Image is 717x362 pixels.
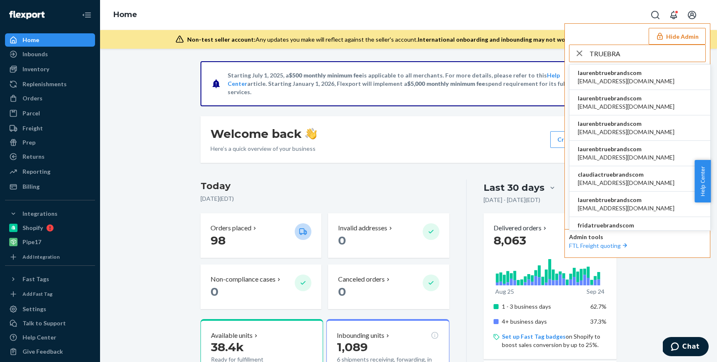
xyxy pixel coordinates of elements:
h3: Today [201,180,449,193]
iframe: Opens a widget where you can chat to one of our agents [663,337,709,358]
p: Invalid addresses [338,223,387,233]
a: Add Fast Tag [5,289,95,299]
div: Settings [23,305,46,313]
button: Fast Tags [5,272,95,286]
a: Shopify [5,221,95,235]
span: [EMAIL_ADDRESS][DOMAIN_NAME] [578,179,674,187]
button: Open account menu [684,7,700,23]
p: Aug 25 [495,287,514,296]
p: Available units [211,331,253,340]
a: Inventory [5,62,95,76]
div: Fast Tags [23,275,49,283]
div: Give Feedback [23,347,63,356]
a: Home [113,10,137,19]
p: Orders placed [211,223,251,233]
span: [EMAIL_ADDRESS][DOMAIN_NAME] [578,128,674,136]
div: Talk to Support [23,319,66,327]
p: [DATE] - [DATE] ( EDT ) [484,196,540,204]
div: Add Integration [23,253,60,260]
span: laurenbtruebrandscom [578,94,674,102]
a: Help Center [5,331,95,344]
button: Give Feedback [5,345,95,358]
button: Hide Admin [649,28,706,45]
a: Orders [5,92,95,105]
div: Home [23,36,39,44]
a: Returns [5,150,95,163]
span: 1,089 [337,340,368,354]
a: Set up Fast Tag badges [502,333,566,340]
button: Non-compliance cases 0 [201,265,321,309]
p: Here’s a quick overview of your business [211,145,317,153]
span: International onboarding and inbounding may not work during impersonation. [418,36,634,43]
span: [EMAIL_ADDRESS][DOMAIN_NAME] [578,77,674,85]
button: Canceled orders 0 [328,265,449,309]
div: Shopify [23,224,43,232]
div: Last 30 days [484,181,544,194]
p: Non-compliance cases [211,275,276,284]
div: Integrations [23,210,58,218]
button: Integrations [5,207,95,220]
p: Sep 24 [587,287,604,296]
ol: breadcrumbs [107,3,144,27]
a: Prep [5,136,95,149]
p: Canceled orders [338,275,385,284]
a: Inbounds [5,47,95,61]
a: Freight [5,122,95,135]
div: Inventory [23,65,49,73]
a: FTL Freight quoting [569,242,629,249]
span: laurenbtruebrandscom [578,120,674,128]
a: Pipe17 [5,235,95,249]
span: 37.3% [590,318,607,325]
p: [DATE] ( EDT ) [201,195,449,203]
button: Invalid addresses 0 [328,213,449,258]
p: Inbounding units [337,331,384,340]
div: Freight [23,124,43,132]
span: [PERSON_NAME][EMAIL_ADDRESS][DOMAIN_NAME] [578,230,702,246]
div: Replenishments [23,80,67,88]
button: Talk to Support [5,317,95,330]
span: 8,063 [494,233,526,247]
span: 0 [211,285,218,299]
input: Search or paste seller ID [589,45,705,62]
a: Settings [5,302,95,316]
img: Flexport logo [9,11,45,19]
div: Prep [23,138,35,147]
span: $5,000 monthly minimum fee [407,80,485,87]
a: Parcel [5,107,95,120]
div: Any updates you make will reflect against the seller's account. [187,35,634,44]
span: laurenbtruebrandscom [578,69,674,77]
div: Returns [23,152,45,161]
div: Help Center [23,333,56,342]
span: 38.4k [211,340,244,354]
p: Starting July 1, 2025, a is applicable to all merchants. For more details, please refer to this a... [228,71,588,96]
button: Open Search Box [647,7,664,23]
button: Close Navigation [78,7,95,23]
div: Inbounds [23,50,48,58]
button: Open notifications [665,7,682,23]
span: laurenbtruebrandscom [578,145,674,153]
p: Admin tools [569,233,706,241]
span: [EMAIL_ADDRESS][DOMAIN_NAME] [578,204,674,212]
button: Delivered orders [494,223,548,233]
img: hand-wave emoji [305,128,317,140]
div: Orders [23,94,43,102]
p: 4+ business days [502,317,584,326]
span: 0 [338,233,346,247]
span: [EMAIL_ADDRESS][DOMAIN_NAME] [578,153,674,162]
h1: Welcome back [211,126,317,141]
span: 0 [338,285,346,299]
span: $500 monthly minimum fee [289,72,362,79]
a: Home [5,33,95,47]
span: 62.7% [590,303,607,310]
div: Parcel [23,109,40,117]
a: Add Integration [5,252,95,262]
button: Create new [550,131,607,148]
a: Replenishments [5,77,95,91]
button: Help Center [694,160,711,202]
a: Billing [5,180,95,193]
span: Non-test seller account: [187,36,256,43]
a: Reporting [5,165,95,178]
button: Orders placed 98 [201,213,321,258]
